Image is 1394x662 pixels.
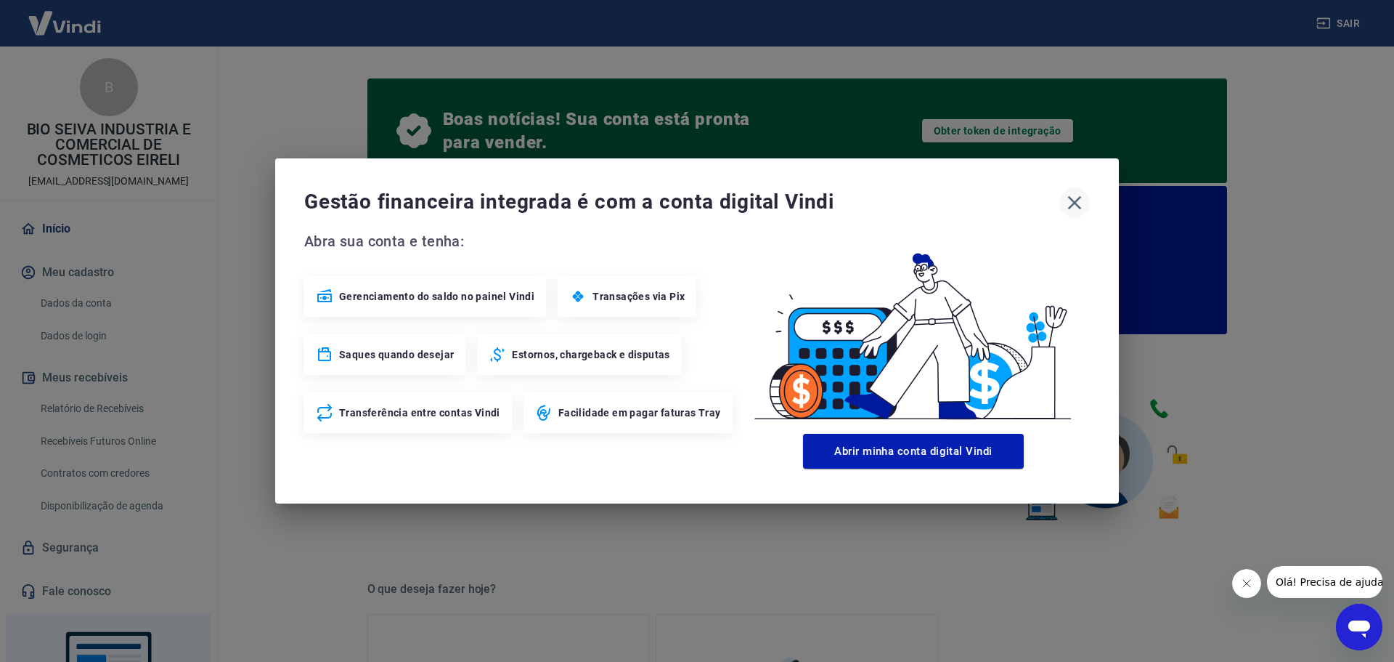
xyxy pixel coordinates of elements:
[9,10,122,22] span: Olá! Precisa de ajuda?
[304,230,737,253] span: Abra sua conta e tenha:
[339,405,500,420] span: Transferência entre contas Vindi
[1336,604,1382,650] iframe: Botão para abrir a janela de mensagens
[803,434,1024,469] button: Abrir minha conta digital Vindi
[1267,566,1382,598] iframe: Mensagem da empresa
[304,187,1059,217] span: Gestão financeira integrada é com a conta digital Vindi
[592,289,685,304] span: Transações via Pix
[512,347,669,362] span: Estornos, chargeback e disputas
[1232,569,1261,598] iframe: Fechar mensagem
[339,347,454,362] span: Saques quando desejar
[339,289,534,304] span: Gerenciamento do saldo no painel Vindi
[558,405,721,420] span: Facilidade em pagar faturas Tray
[737,230,1090,428] img: Good Billing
